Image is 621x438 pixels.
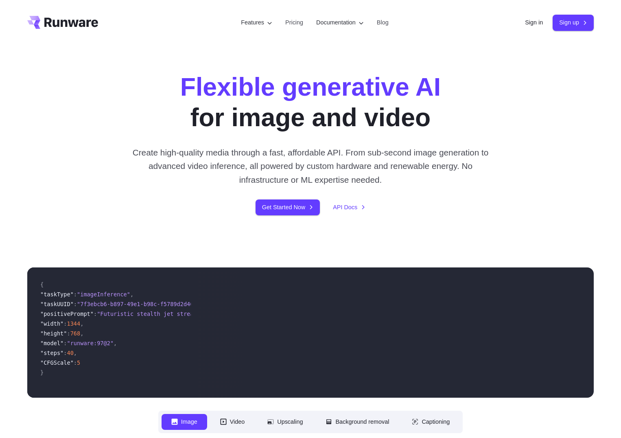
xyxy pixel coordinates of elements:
span: 1344 [67,320,80,327]
span: "taskType" [40,291,74,298]
span: { [40,281,44,288]
strong: Flexible generative AI [180,72,441,101]
a: Sign in [525,18,543,27]
span: "taskUUID" [40,301,74,307]
a: API Docs [333,203,365,212]
h1: for image and video [180,72,441,133]
button: Captioning [402,414,459,430]
a: Blog [377,18,389,27]
span: "imageInference" [77,291,130,298]
span: : [63,320,67,327]
span: , [74,350,77,356]
button: Video [210,414,255,430]
span: , [80,320,83,327]
span: "width" [40,320,63,327]
label: Features [241,18,272,27]
span: : [63,350,67,356]
span: : [74,291,77,298]
label: Documentation [316,18,364,27]
button: Background removal [316,414,399,430]
span: : [94,311,97,317]
span: : [63,340,67,346]
span: "runware:97@2" [67,340,114,346]
span: "Futuristic stealth jet streaking through a neon-lit cityscape with glowing purple exhaust" [97,311,400,317]
span: : [74,359,77,366]
a: Sign up [553,15,594,31]
span: "CFGScale" [40,359,74,366]
span: 5 [77,359,80,366]
p: Create high-quality media through a fast, affordable API. From sub-second image generation to adv... [129,146,492,186]
span: "height" [40,330,67,337]
span: "steps" [40,350,63,356]
span: : [74,301,77,307]
span: : [67,330,70,337]
span: , [114,340,117,346]
span: , [130,291,133,298]
span: } [40,369,44,376]
span: "model" [40,340,63,346]
span: "positivePrompt" [40,311,94,317]
span: 768 [70,330,81,337]
a: Pricing [285,18,303,27]
span: , [80,330,83,337]
button: Image [162,414,207,430]
span: 40 [67,350,73,356]
button: Upscaling [258,414,313,430]
a: Get Started Now [256,199,320,215]
a: Go to / [27,16,98,29]
span: "7f3ebcb6-b897-49e1-b98c-f5789d2d40d7" [77,301,203,307]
